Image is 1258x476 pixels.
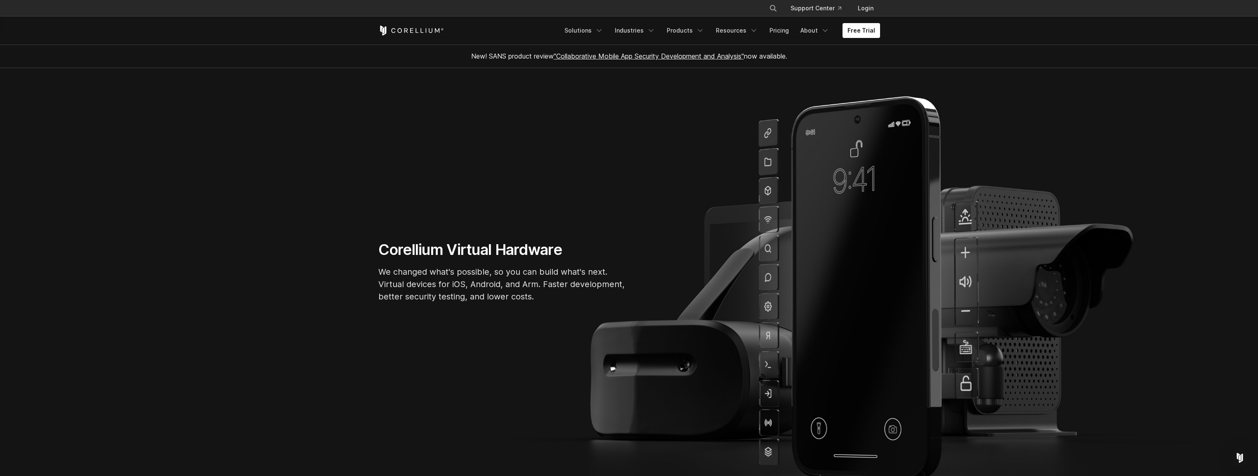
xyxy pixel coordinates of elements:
[759,1,880,16] div: Navigation Menu
[851,1,880,16] a: Login
[766,1,781,16] button: Search
[554,52,744,60] a: "Collaborative Mobile App Security Development and Analysis"
[378,266,626,303] p: We changed what's possible, so you can build what's next. Virtual devices for iOS, Android, and A...
[471,52,787,60] span: New! SANS product review now available.
[559,23,608,38] a: Solutions
[711,23,763,38] a: Resources
[610,23,660,38] a: Industries
[843,23,880,38] a: Free Trial
[378,240,626,259] h1: Corellium Virtual Hardware
[784,1,848,16] a: Support Center
[559,23,880,38] div: Navigation Menu
[795,23,834,38] a: About
[765,23,794,38] a: Pricing
[378,26,444,35] a: Corellium Home
[662,23,709,38] a: Products
[1230,448,1250,468] div: Open Intercom Messenger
